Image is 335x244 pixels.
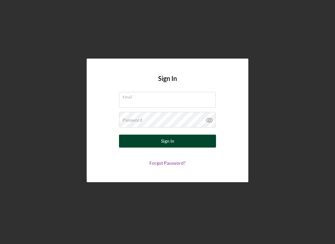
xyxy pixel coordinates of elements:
[161,135,174,148] div: Sign In
[123,117,142,123] label: Password
[149,160,186,166] a: Forgot Password?
[119,135,216,148] button: Sign In
[158,75,177,92] h4: Sign In
[123,92,216,99] label: Email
